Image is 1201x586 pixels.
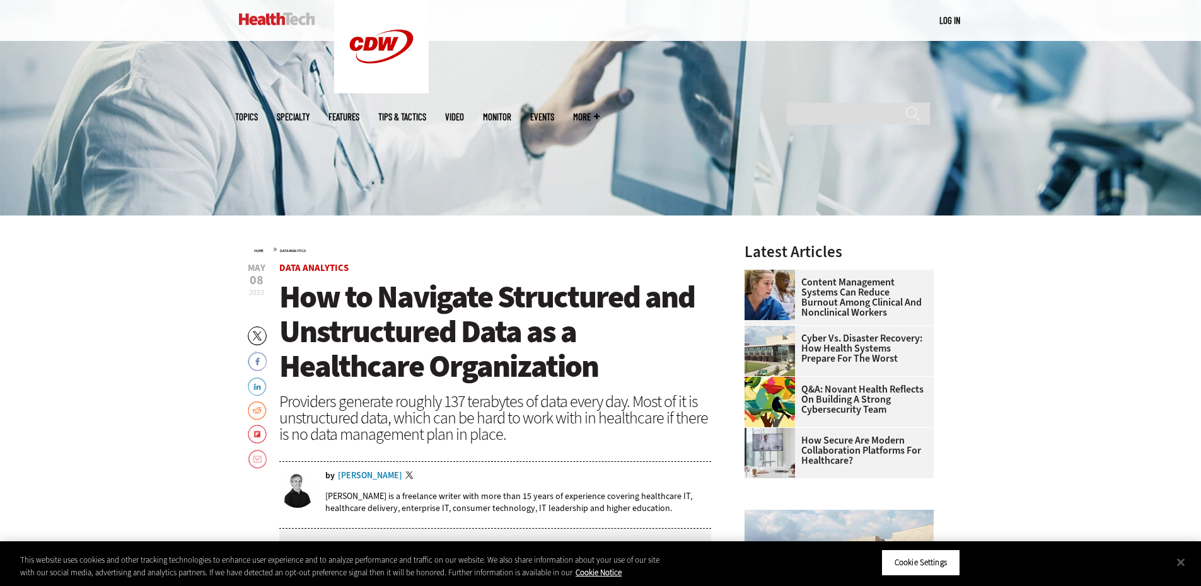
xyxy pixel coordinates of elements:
[745,377,801,387] a: abstract illustration of a tree
[248,263,265,273] span: May
[745,384,926,415] a: Q&A: Novant Health Reflects on Building a Strong Cybersecurity Team
[254,244,712,254] div: »
[279,393,712,442] div: Providers generate roughly 137 terabytes of data every day. Most of it is unstructured data, whic...
[483,112,511,122] a: MonITor
[445,112,464,122] a: Video
[249,287,264,297] span: 2023
[939,14,960,26] a: Log in
[745,428,801,438] a: care team speaks with physician over conference call
[279,276,695,387] span: How to Navigate Structured and Unstructured Data as a Healthcare Organization
[325,471,335,480] span: by
[254,248,264,253] a: Home
[338,471,402,480] a: [PERSON_NAME]
[20,554,661,578] div: This website uses cookies and other tracking technologies to enhance user experience and to analy...
[248,274,265,287] span: 08
[334,83,429,96] a: CDW
[279,529,712,566] div: media player
[745,326,801,336] a: University of Vermont Medical Center’s main campus
[279,261,349,274] a: Data Analytics
[1167,548,1195,576] button: Close
[530,112,554,122] a: Events
[235,112,258,122] span: Topics
[239,13,315,25] img: Home
[745,244,934,260] h3: Latest Articles
[325,490,712,514] p: [PERSON_NAME] is a freelance writer with more than 15 years of experience covering healthcare IT,...
[277,112,310,122] span: Specialty
[881,549,960,576] button: Cookie Settings
[280,248,306,253] a: Data Analytics
[328,112,359,122] a: Features
[576,567,622,578] a: More information about your privacy
[745,333,926,364] a: Cyber vs. Disaster Recovery: How Health Systems Prepare for the Worst
[745,270,795,320] img: nurses talk in front of desktop computer
[745,277,926,318] a: Content Management Systems Can Reduce Burnout Among Clinical and Nonclinical Workers
[745,435,926,466] a: How Secure Are Modern Collaboration Platforms for Healthcare?
[279,471,316,508] img: Brian Eastwood
[939,14,960,27] div: User menu
[745,270,801,280] a: nurses talk in front of desktop computer
[573,112,600,122] span: More
[745,326,795,376] img: University of Vermont Medical Center’s main campus
[745,428,795,478] img: care team speaks with physician over conference call
[745,377,795,427] img: abstract illustration of a tree
[405,471,417,481] a: Twitter
[378,112,426,122] a: Tips & Tactics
